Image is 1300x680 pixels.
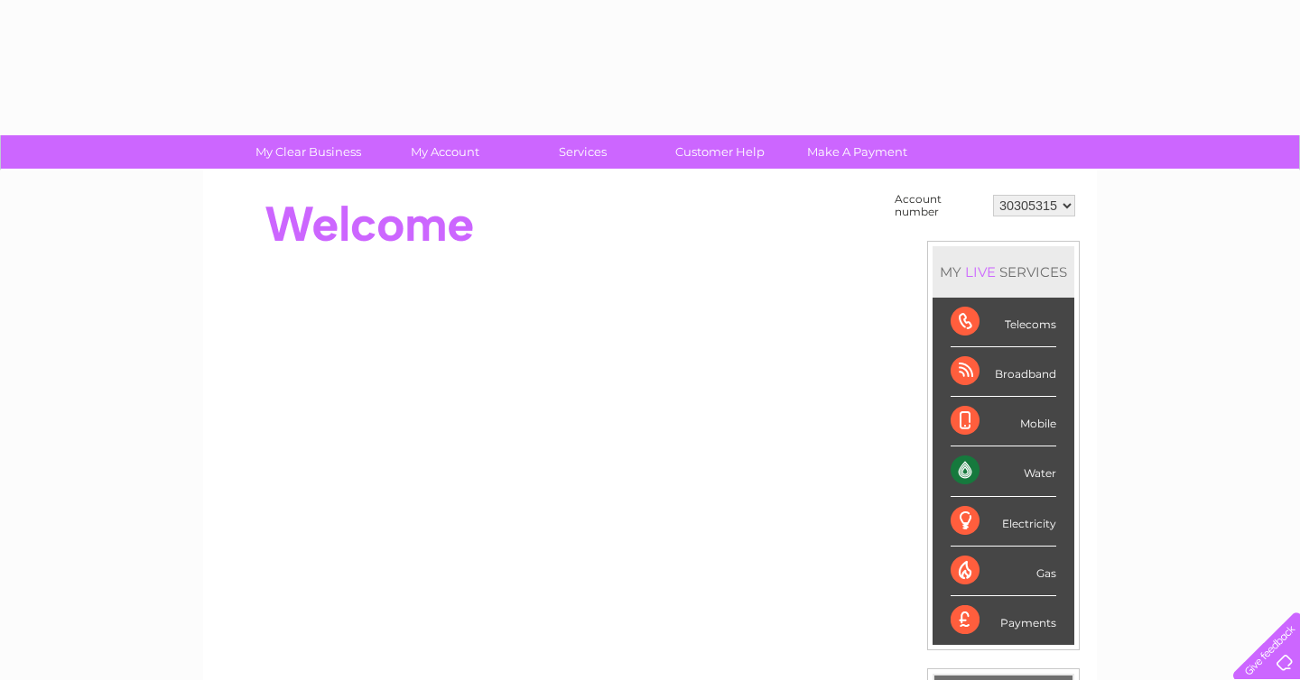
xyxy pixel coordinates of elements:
[951,347,1056,397] div: Broadband
[783,135,932,169] a: Make A Payment
[961,263,999,280] div: LIVE
[890,188,989,223] td: Account number
[951,596,1056,645] div: Payments
[371,135,520,169] a: My Account
[508,135,657,169] a: Services
[951,497,1056,547] div: Electricity
[234,135,383,169] a: My Clear Business
[933,246,1074,298] div: MY SERVICES
[951,547,1056,596] div: Gas
[951,298,1056,347] div: Telecoms
[951,397,1056,446] div: Mobile
[645,135,794,169] a: Customer Help
[951,446,1056,496] div: Water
